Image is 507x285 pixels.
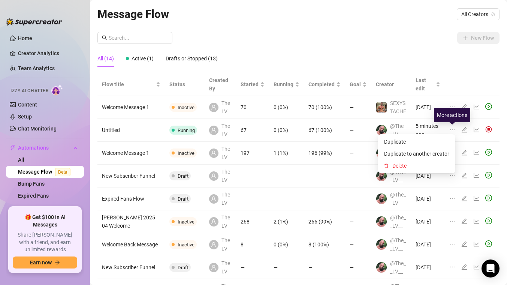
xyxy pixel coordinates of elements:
[461,150,467,156] span: edit
[211,265,216,270] span: user
[211,242,216,247] span: user
[304,165,345,187] td: —
[411,187,445,210] td: [DATE]
[473,241,479,247] span: line-chart
[97,256,165,279] td: New Subscriber Funnel
[304,96,345,119] td: 70 (100%)
[165,73,205,96] th: Status
[18,102,37,108] a: Content
[304,256,345,279] td: —
[102,35,107,40] span: search
[345,119,371,142] td: —
[13,214,77,228] span: 🎁 Get $100 in AI Messages
[416,76,434,93] span: Last edit
[457,32,500,44] button: New Flow
[376,102,387,112] img: SEXYSTACHE
[350,80,361,88] span: Goal
[304,233,345,256] td: 8 (100%)
[473,172,479,178] span: line-chart
[449,195,455,201] span: ellipsis
[269,142,304,165] td: 1 (1%)
[390,237,406,252] span: @The__LV__
[221,122,232,138] span: TheLV
[10,87,48,94] span: Izzy AI Chatter
[482,259,500,277] div: Open Intercom Messenger
[97,187,165,210] td: Expired Fans Flow
[221,259,232,276] span: TheLV
[491,12,495,16] span: team
[6,18,62,25] img: logo-BBDzfeDw.svg
[485,217,492,224] span: play-circle
[449,241,455,247] span: ellipsis
[411,96,445,119] td: [DATE]
[411,165,445,187] td: [DATE]
[345,142,371,165] td: —
[97,119,165,142] td: Untitled
[236,165,269,187] td: —
[473,195,479,201] span: line-chart
[211,173,216,178] span: user
[449,218,455,224] span: ellipsis
[97,54,114,63] div: All (14)
[269,233,304,256] td: 0 (0%)
[13,256,77,268] button: Earn nowarrow-right
[211,127,216,133] span: user
[449,172,455,178] span: ellipsis
[18,47,78,59] a: Creator Analytics
[411,256,445,279] td: [DATE]
[178,219,194,225] span: Inactive
[449,264,455,270] span: ellipsis
[236,119,269,142] td: 67
[473,264,479,270] span: line-chart
[269,187,304,210] td: —
[390,214,406,229] span: @The__LV__
[178,127,195,133] span: Running
[434,108,470,122] div: More actions
[274,80,293,88] span: Running
[376,193,387,204] img: @The__LV__
[211,150,216,156] span: user
[485,149,492,156] span: play-circle
[18,169,73,175] a: Message FlowBeta
[18,193,49,199] a: Expired Fans
[97,142,165,165] td: Welcome Message 1
[473,218,479,224] span: line-chart
[304,210,345,233] td: 266 (99%)
[345,210,371,233] td: —
[345,165,371,187] td: —
[269,210,304,233] td: 2 (1%)
[109,34,168,42] input: Search...
[384,138,449,146] span: Duplicate
[449,127,455,133] span: ellipsis
[461,172,467,178] span: edit
[473,104,479,110] span: line-chart
[461,218,467,224] span: edit
[97,233,165,256] td: Welcome Back Message
[178,173,188,179] span: Draft
[345,187,371,210] td: —
[211,219,216,224] span: user
[18,65,55,71] a: Team Analytics
[485,103,492,110] span: play-circle
[461,9,495,20] span: All Creators
[461,127,467,133] span: edit
[221,236,232,253] span: TheLV
[10,145,16,151] span: thunderbolt
[18,114,32,120] a: Setup
[18,126,57,132] a: Chat Monitoring
[18,181,45,187] a: Bump Fans
[55,260,60,265] span: arrow-right
[376,125,387,135] img: @The__LV__
[221,190,232,207] span: TheLV
[304,142,345,165] td: 196 (99%)
[241,80,259,88] span: Started
[18,157,24,163] a: All
[236,256,269,279] td: —
[392,162,449,170] span: Delete
[304,73,345,96] th: Completed
[55,168,70,176] span: Beta
[211,196,216,201] span: user
[236,73,269,96] th: Started
[485,126,492,133] img: svg%3e
[236,210,269,233] td: 268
